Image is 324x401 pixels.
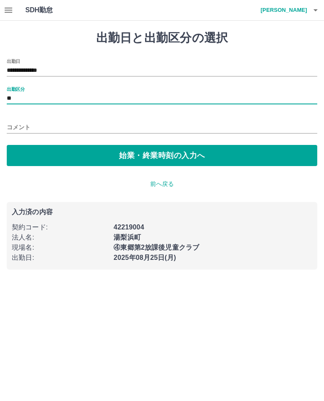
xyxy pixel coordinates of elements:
p: 出勤日 : [12,253,108,263]
b: 湯梨浜町 [113,234,141,241]
p: 現場名 : [12,243,108,253]
b: ④東郷第2放課後児童クラブ [113,244,199,251]
p: 入力済の内容 [12,209,312,216]
label: 出勤日 [7,58,20,64]
b: 2025年08月25日(月) [113,254,176,261]
b: 42219004 [113,224,144,231]
label: 出勤区分 [7,86,24,92]
p: 法人名 : [12,232,108,243]
button: 始業・終業時刻の入力へ [7,145,317,166]
p: 契約コード : [12,222,108,232]
p: 前へ戻る [7,180,317,188]
h1: 出勤日と出勤区分の選択 [7,31,317,45]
